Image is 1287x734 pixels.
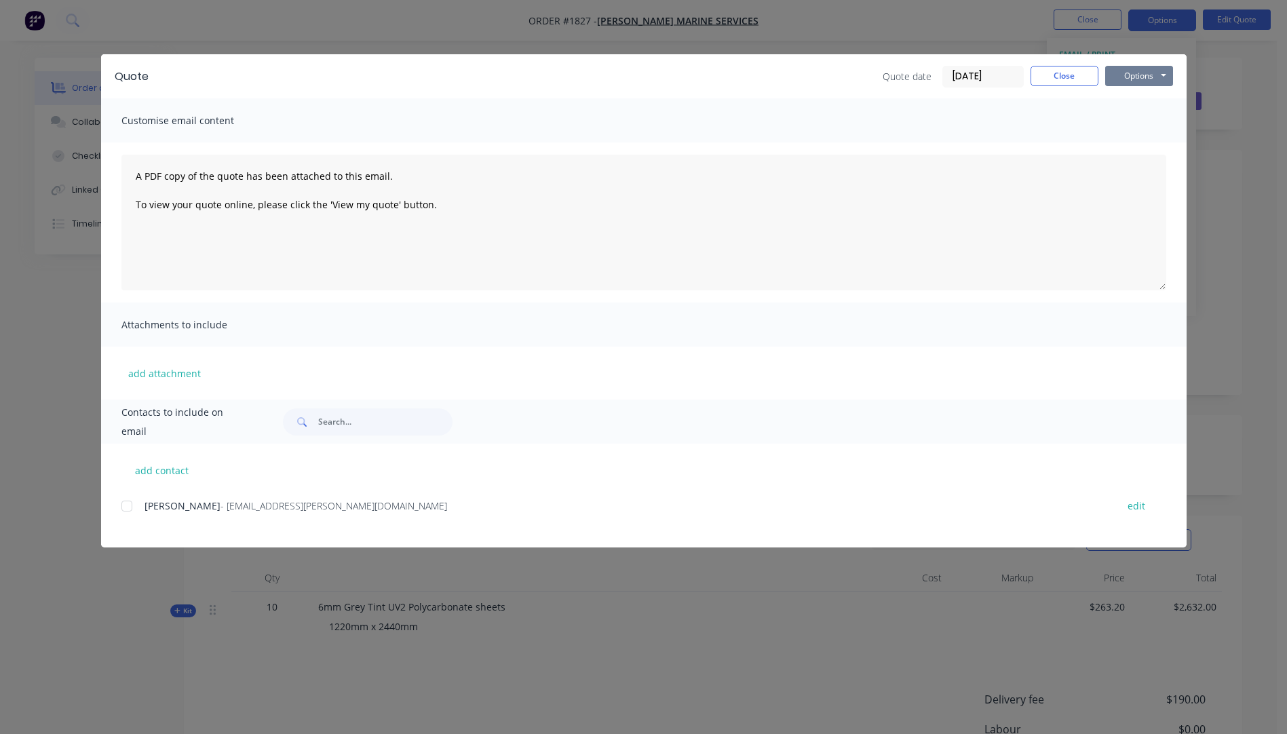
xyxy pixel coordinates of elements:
span: [PERSON_NAME] [145,499,220,512]
button: add contact [121,460,203,480]
span: - [EMAIL_ADDRESS][PERSON_NAME][DOMAIN_NAME] [220,499,447,512]
span: Customise email content [121,111,271,130]
button: Close [1031,66,1098,86]
div: Quote [115,69,149,85]
button: Options [1105,66,1173,86]
input: Search... [318,408,453,436]
span: Attachments to include [121,315,271,334]
span: Quote date [883,69,931,83]
button: add attachment [121,363,208,383]
button: edit [1119,497,1153,515]
textarea: A PDF copy of the quote has been attached to this email. To view your quote online, please click ... [121,155,1166,290]
span: Contacts to include on email [121,403,250,441]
